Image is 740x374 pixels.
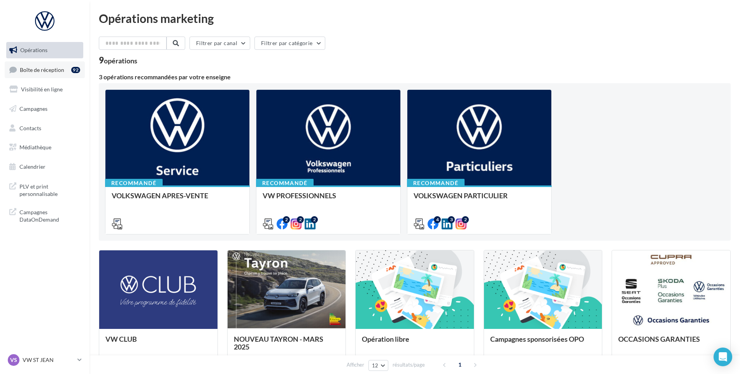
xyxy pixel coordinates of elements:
div: 9 [99,56,137,65]
span: 12 [372,362,379,369]
a: Boîte de réception92 [5,61,85,78]
span: OCCASIONS GARANTIES [618,335,700,343]
span: Campagnes sponsorisées OPO [490,335,584,343]
a: Visibilité en ligne [5,81,85,98]
span: Calendrier [19,163,46,170]
a: Campagnes [5,101,85,117]
a: Opérations [5,42,85,58]
span: Boîte de réception [20,66,64,73]
span: NOUVEAU TAYRON - MARS 2025 [234,335,323,351]
div: opérations [104,57,137,64]
div: 2 [311,216,318,223]
span: résultats/page [393,361,425,369]
div: Open Intercom Messenger [714,348,732,366]
span: PLV et print personnalisable [19,181,80,198]
div: 2 [297,216,304,223]
a: VS VW ST JEAN [6,353,83,367]
p: VW ST JEAN [23,356,74,364]
div: 3 opérations recommandées par votre enseigne [99,74,731,80]
span: Contacts [19,124,41,131]
div: Recommandé [407,179,465,187]
button: Filtrer par canal [189,37,250,50]
span: VS [10,356,17,364]
span: VW PROFESSIONNELS [263,191,336,200]
div: 2 [283,216,290,223]
span: Médiathèque [19,144,51,150]
span: Campagnes [19,105,47,112]
span: VOLKSWAGEN PARTICULIER [414,191,508,200]
span: Visibilité en ligne [21,86,63,93]
button: Filtrer par catégorie [254,37,325,50]
a: Médiathèque [5,139,85,156]
span: Opérations [20,47,47,53]
div: 3 [448,216,455,223]
a: PLV et print personnalisable [5,178,85,201]
div: Recommandé [256,179,314,187]
button: 12 [368,360,388,371]
div: 2 [462,216,469,223]
a: Calendrier [5,159,85,175]
span: Campagnes DataOnDemand [19,207,80,224]
span: 1 [454,358,466,371]
span: VOLKSWAGEN APRES-VENTE [112,191,208,200]
a: Contacts [5,120,85,136]
span: Afficher [347,361,364,369]
div: Recommandé [105,179,163,187]
div: 4 [434,216,441,223]
div: Opérations marketing [99,12,731,24]
span: Opération libre [362,335,409,343]
div: 92 [71,67,80,73]
a: Campagnes DataOnDemand [5,204,85,227]
span: VW CLUB [105,335,137,343]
